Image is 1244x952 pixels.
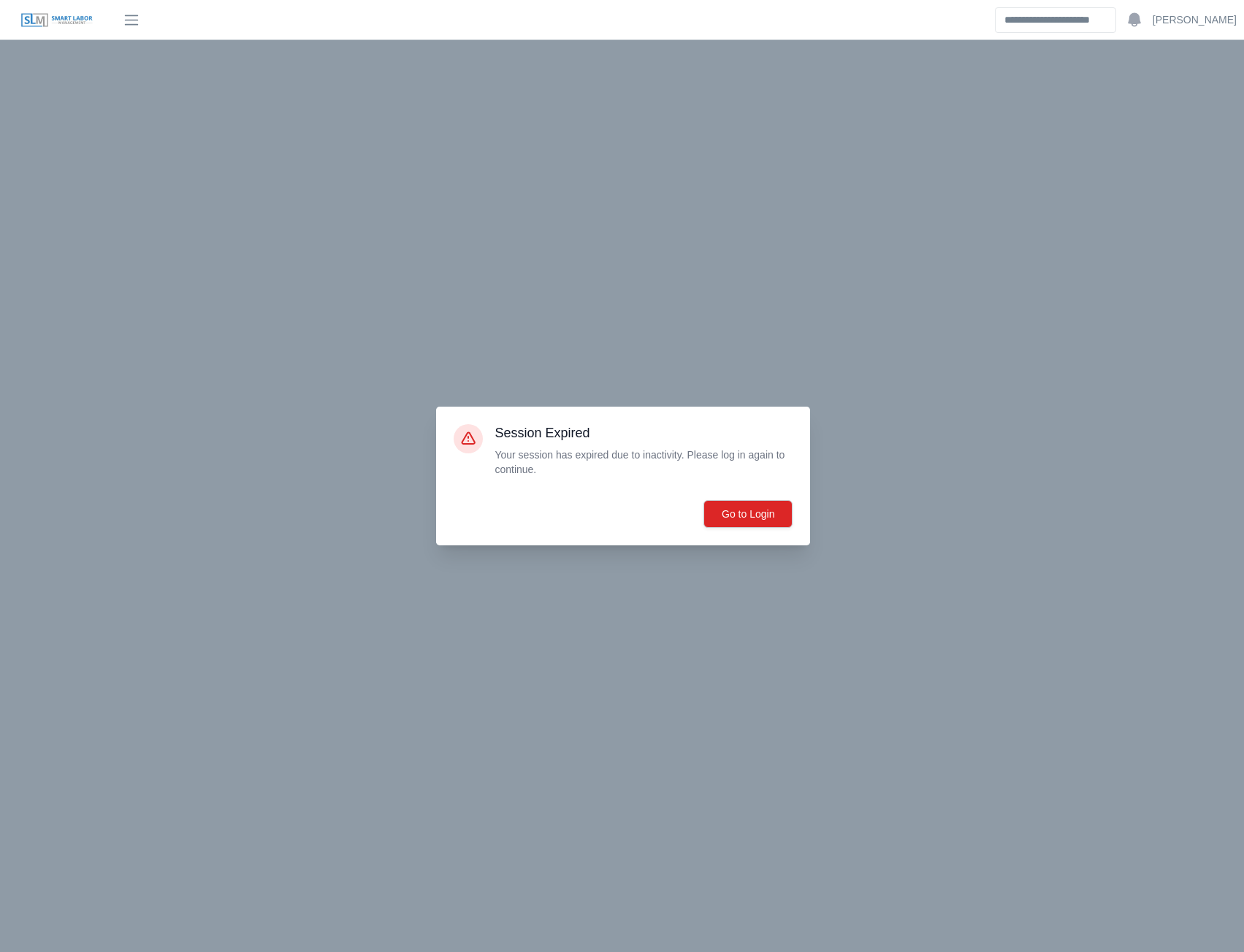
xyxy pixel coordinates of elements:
p: Your session has expired due to inactivity. Please log in again to continue. [495,448,793,477]
a: [PERSON_NAME] [1153,12,1237,28]
input: Search [995,7,1116,33]
h3: Session Expired [495,424,793,442]
button: Go to Login [703,500,793,528]
img: SLM Logo [20,12,94,28]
